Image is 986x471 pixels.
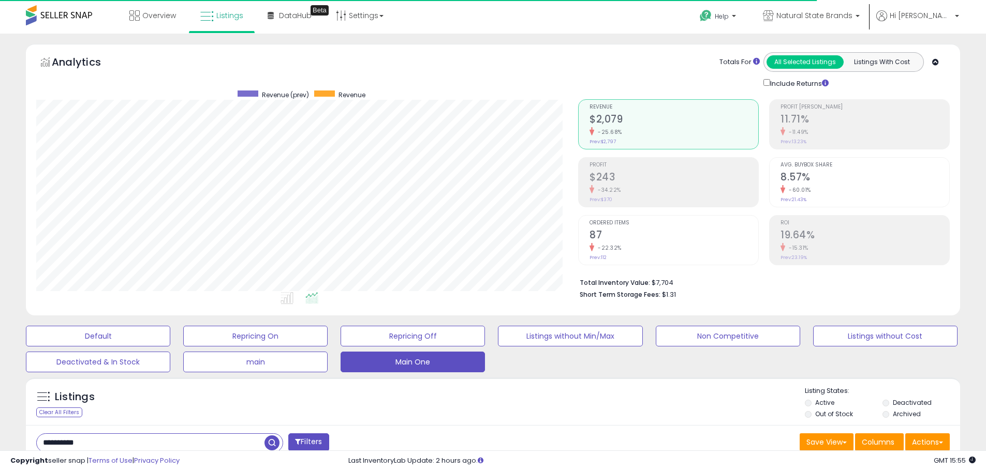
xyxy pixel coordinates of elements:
[781,196,806,203] small: Prev: 21.43%
[719,57,760,67] div: Totals For
[55,390,95,404] h5: Listings
[781,139,806,145] small: Prev: 13.23%
[656,326,800,346] button: Non Competitive
[580,276,942,288] li: $7,704
[876,10,959,34] a: Hi [PERSON_NAME]
[781,104,949,110] span: Profit [PERSON_NAME]
[26,326,170,346] button: Default
[262,90,309,99] span: Revenue (prev)
[781,229,949,243] h2: 19.64%
[767,55,844,69] button: All Selected Listings
[781,254,807,261] small: Prev: 23.19%
[339,90,365,99] span: Revenue
[590,220,758,226] span: Ordered Items
[805,386,960,396] p: Listing States:
[785,186,811,194] small: -60.01%
[813,326,958,346] button: Listings without Cost
[142,10,176,21] span: Overview
[785,128,808,136] small: -11.49%
[36,407,82,417] div: Clear All Filters
[341,326,485,346] button: Repricing Off
[10,456,180,466] div: seller snap | |
[594,186,621,194] small: -34.22%
[781,113,949,127] h2: 11.71%
[134,455,180,465] a: Privacy Policy
[785,244,808,252] small: -15.31%
[862,437,894,447] span: Columns
[590,162,758,168] span: Profit
[183,352,328,372] button: main
[590,229,758,243] h2: 87
[26,352,170,372] button: Deactivated & In Stock
[590,113,758,127] h2: $2,079
[348,456,976,466] div: Last InventoryLab Update: 2 hours ago.
[288,433,329,451] button: Filters
[580,278,650,287] b: Total Inventory Value:
[691,2,746,34] a: Help
[594,244,622,252] small: -22.32%
[311,5,329,16] div: Tooltip anchor
[815,409,853,418] label: Out of Stock
[590,139,616,145] small: Prev: $2,797
[89,455,133,465] a: Terms of Use
[781,220,949,226] span: ROI
[934,455,976,465] span: 2025-09-9 15:55 GMT
[893,409,921,418] label: Archived
[715,12,729,21] span: Help
[594,128,622,136] small: -25.68%
[498,326,642,346] button: Listings without Min/Max
[10,455,48,465] strong: Copyright
[590,104,758,110] span: Revenue
[756,77,841,89] div: Include Returns
[590,196,612,203] small: Prev: $370
[580,290,660,299] b: Short Term Storage Fees:
[279,10,312,21] span: DataHub
[890,10,952,21] span: Hi [PERSON_NAME]
[781,171,949,185] h2: 8.57%
[893,398,932,407] label: Deactivated
[843,55,920,69] button: Listings With Cost
[216,10,243,21] span: Listings
[855,433,904,451] button: Columns
[341,352,485,372] button: Main One
[905,433,950,451] button: Actions
[183,326,328,346] button: Repricing On
[52,55,121,72] h5: Analytics
[590,171,758,185] h2: $243
[699,9,712,22] i: Get Help
[776,10,852,21] span: Natural State Brands
[662,290,676,299] span: $1.31
[800,433,853,451] button: Save View
[590,254,607,261] small: Prev: 112
[815,398,834,407] label: Active
[781,162,949,168] span: Avg. Buybox Share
